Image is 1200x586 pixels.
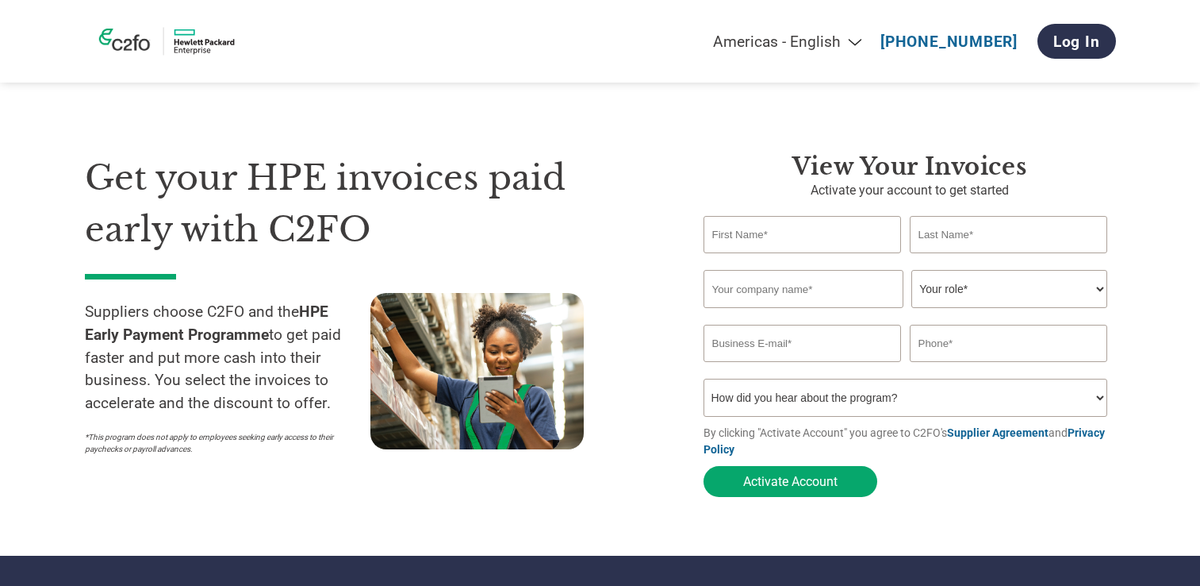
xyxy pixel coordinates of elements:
div: Invalid last name or last name is too long [910,255,1108,264]
strong: HPE Early Payment Programme [85,303,328,344]
a: [PHONE_NUMBER] [880,33,1018,51]
input: First Name* [704,216,902,253]
h3: View your invoices [704,152,1116,181]
p: By clicking "Activate Account" you agree to C2FO's and [704,425,1116,458]
div: Inavlid Phone Number [910,364,1108,372]
h1: Get your HPE invoices paid early with C2FO [85,152,656,255]
button: Activate Account [704,466,877,497]
img: supply chain worker [370,293,584,449]
div: Invalid company name or company name is too long [704,310,1108,318]
p: Suppliers choose C2FO and the to get paid faster and put more cash into their business. You selec... [85,301,370,415]
div: Inavlid Email Address [704,364,902,372]
p: *This program does not apply to employees seeking early access to their paychecks or payroll adva... [85,431,355,455]
a: Supplier Agreement [947,426,1049,439]
select: Title/Role [911,270,1107,308]
input: Your company name* [704,270,903,308]
input: Phone* [910,325,1108,362]
p: Activate your account to get started [704,181,1116,200]
a: Privacy Policy [704,426,1105,456]
img: HPE [85,20,243,64]
input: Invalid Email format [704,325,902,362]
a: Log In [1037,24,1116,59]
div: Invalid first name or first name is too long [704,255,902,264]
input: Last Name* [910,216,1108,253]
